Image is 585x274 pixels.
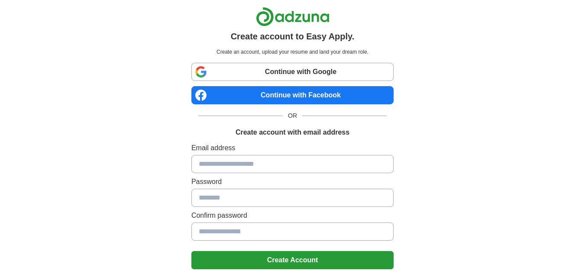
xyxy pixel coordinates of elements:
h1: Create account with email address [236,127,349,138]
label: Password [191,177,394,187]
a: Continue with Facebook [191,86,394,104]
span: OR [283,111,302,120]
label: Confirm password [191,210,394,221]
h1: Create account to Easy Apply. [231,30,355,43]
img: Adzuna logo [256,7,330,26]
p: Create an account, upload your resume and land your dream role. [193,48,392,56]
button: Create Account [191,251,394,269]
label: Email address [191,143,394,153]
a: Continue with Google [191,63,394,81]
